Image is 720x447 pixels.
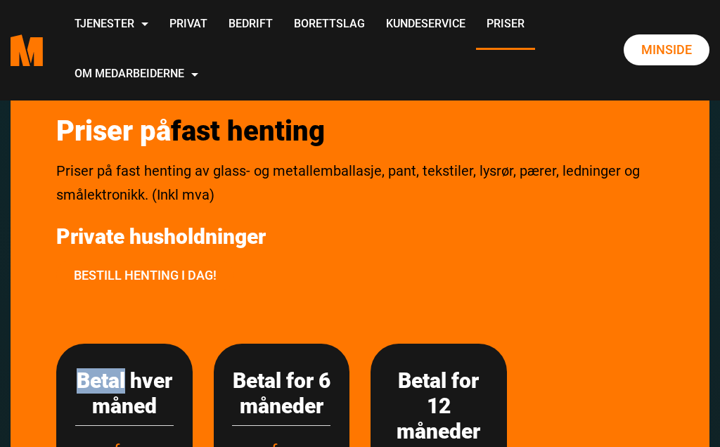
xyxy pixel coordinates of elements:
p: Private husholdninger [56,224,664,250]
h3: Betal for 12 måneder [385,368,493,444]
a: Medarbeiderne start page [11,24,43,77]
a: Minside [624,34,709,65]
h3: Betal for 6 måneder [228,368,336,419]
a: Bestill henting i dag! [56,260,234,291]
span: fast henting [171,115,325,148]
span: Priser på fast henting av glass- og metallemballasje, pant, tekstiler, lysrør, pærer, ledninger o... [56,162,640,203]
h2: Priser på [56,115,664,148]
h3: Betal hver måned [70,368,179,419]
a: Om Medarbeiderne [64,50,209,100]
